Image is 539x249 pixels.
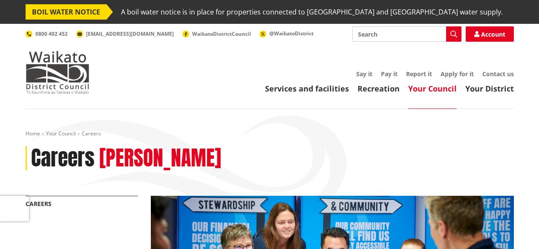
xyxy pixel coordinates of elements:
h1: Careers [31,146,95,171]
a: Account [466,26,514,42]
a: Home [26,130,40,137]
a: Say it [356,70,372,78]
nav: breadcrumb [26,130,514,137]
span: A boil water notice is in place for properties connected to [GEOGRAPHIC_DATA] and [GEOGRAPHIC_DAT... [121,4,503,20]
a: Services and facilities [265,83,349,94]
h2: [PERSON_NAME] [99,146,221,171]
a: WaikatoDistrictCouncil [182,30,251,37]
a: Apply for it [441,70,474,78]
a: Report it [406,70,432,78]
a: @WaikatoDistrict [259,30,314,37]
span: @WaikatoDistrict [269,30,314,37]
span: Careers [82,130,101,137]
a: Your Council [408,83,457,94]
span: 0800 492 452 [35,30,68,37]
a: 0800 492 452 [26,30,68,37]
input: Search input [352,26,461,42]
a: Contact us [482,70,514,78]
a: Pay it [381,70,398,78]
img: Waikato District Council - Te Kaunihera aa Takiwaa o Waikato [26,51,89,94]
a: [EMAIL_ADDRESS][DOMAIN_NAME] [76,30,174,37]
span: [EMAIL_ADDRESS][DOMAIN_NAME] [86,30,174,37]
a: Your Council [46,130,76,137]
a: Your District [465,83,514,94]
span: WaikatoDistrictCouncil [192,30,251,37]
a: Recreation [357,83,400,94]
span: BOIL WATER NOTICE [26,4,107,20]
a: Careers [26,200,52,208]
